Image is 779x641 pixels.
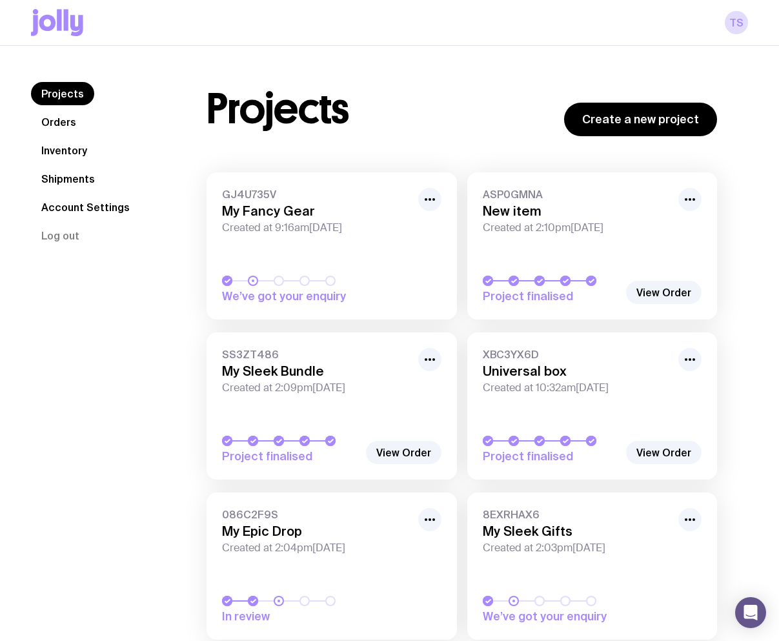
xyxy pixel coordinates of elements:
span: Project finalised [483,289,620,304]
span: Created at 2:03pm[DATE] [483,542,671,555]
span: XBC3YX6D [483,348,671,361]
span: Project finalised [483,449,620,464]
a: SS3ZT486My Sleek BundleCreated at 2:09pm[DATE]Project finalised [207,332,457,480]
a: GJ4U735VMy Fancy GearCreated at 9:16am[DATE]We’ve got your enquiry [207,172,457,320]
span: Created at 9:16am[DATE] [222,221,410,234]
a: Orders [31,110,86,134]
a: Shipments [31,167,105,190]
h3: My Epic Drop [222,524,410,539]
span: GJ4U735V [222,188,410,201]
span: Created at 2:10pm[DATE] [483,221,671,234]
a: View Order [366,441,441,464]
span: We’ve got your enquiry [483,609,620,624]
span: ASP0GMNA [483,188,671,201]
a: Projects [31,82,94,105]
a: 086C2F9SMy Epic DropCreated at 2:04pm[DATE]In review [207,493,457,640]
span: 8EXRHAX6 [483,508,671,521]
h1: Projects [207,88,349,130]
a: TS [725,11,748,34]
span: We’ve got your enquiry [222,289,359,304]
a: ASP0GMNANew itemCreated at 2:10pm[DATE]Project finalised [467,172,718,320]
span: In review [222,609,359,624]
a: Create a new project [564,103,717,136]
span: Created at 10:32am[DATE] [483,382,671,394]
a: 8EXRHAX6My Sleek GiftsCreated at 2:03pm[DATE]We’ve got your enquiry [467,493,718,640]
h3: Universal box [483,363,671,379]
a: XBC3YX6DUniversal boxCreated at 10:32am[DATE]Project finalised [467,332,718,480]
span: Project finalised [222,449,359,464]
span: Created at 2:04pm[DATE] [222,542,410,555]
h3: My Sleek Gifts [483,524,671,539]
span: 086C2F9S [222,508,410,521]
span: Created at 2:09pm[DATE] [222,382,410,394]
span: SS3ZT486 [222,348,410,361]
h3: New item [483,203,671,219]
a: View Order [626,281,702,304]
a: Inventory [31,139,97,162]
button: Log out [31,224,90,247]
div: Open Intercom Messenger [735,597,766,628]
h3: My Fancy Gear [222,203,410,219]
a: View Order [626,441,702,464]
a: Account Settings [31,196,140,219]
h3: My Sleek Bundle [222,363,410,379]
